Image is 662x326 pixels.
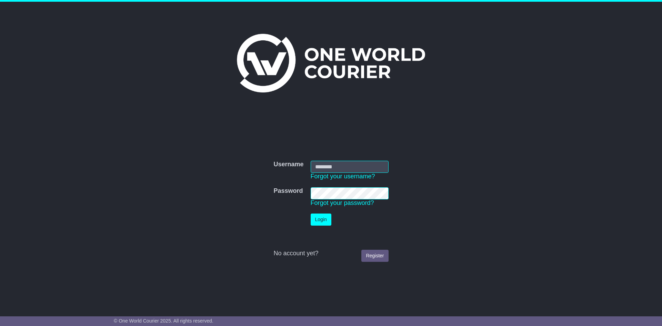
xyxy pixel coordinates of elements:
label: Password [273,187,303,195]
span: © One World Courier 2025. All rights reserved. [114,318,213,324]
button: Login [311,214,331,226]
label: Username [273,161,303,168]
img: One World [237,34,425,92]
a: Forgot your password? [311,199,374,206]
a: Forgot your username? [311,173,375,180]
a: Register [361,250,388,262]
div: No account yet? [273,250,388,257]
